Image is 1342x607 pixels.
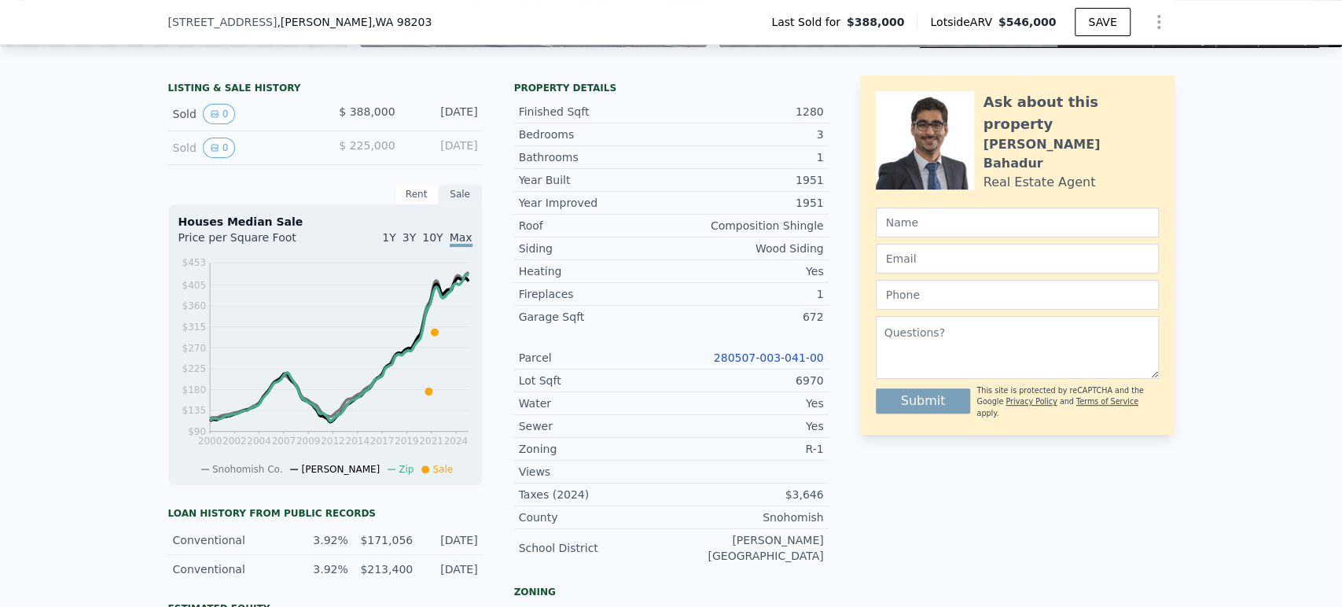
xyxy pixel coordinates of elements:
[519,487,671,502] div: Taxes (2024)
[408,138,478,158] div: [DATE]
[519,350,671,366] div: Parcel
[671,263,824,279] div: Yes
[203,104,236,124] button: View historical data
[519,464,671,480] div: Views
[1006,397,1057,406] a: Privacy Policy
[372,16,432,28] span: , WA 98203
[292,561,347,577] div: 3.92%
[197,436,222,447] tspan: 2000
[671,373,824,388] div: 6970
[671,218,824,234] div: Composition Shingle
[976,385,1158,419] div: This site is protected by reCAPTCHA and the Google and apply.
[930,14,998,30] span: Lotside ARV
[519,395,671,411] div: Water
[514,586,829,598] div: Zoning
[519,127,671,142] div: Bedrooms
[432,464,453,475] span: Sale
[399,464,414,475] span: Zip
[212,464,283,475] span: Snohomish Co.
[876,208,1159,237] input: Name
[339,139,395,152] span: $ 225,000
[847,14,905,30] span: $388,000
[671,487,824,502] div: $3,646
[358,532,413,548] div: $171,056
[671,510,824,525] div: Snohomish
[443,436,468,447] tspan: 2024
[998,16,1057,28] span: $546,000
[277,14,432,30] span: , [PERSON_NAME]
[519,510,671,525] div: County
[182,342,206,353] tspan: $270
[358,561,413,577] div: $213,400
[178,214,472,230] div: Houses Median Sale
[671,195,824,211] div: 1951
[1075,8,1130,36] button: SAVE
[178,230,325,255] div: Price per Square Foot
[876,280,1159,310] input: Phone
[450,231,472,247] span: Max
[422,532,477,548] div: [DATE]
[339,105,395,118] span: $ 388,000
[182,405,206,416] tspan: $135
[296,436,320,447] tspan: 2009
[370,436,394,447] tspan: 2017
[182,300,206,311] tspan: $360
[519,195,671,211] div: Year Improved
[292,532,347,548] div: 3.92%
[168,82,483,97] div: LISTING & SALE HISTORY
[439,184,483,204] div: Sale
[247,436,271,447] tspan: 2004
[182,384,206,395] tspan: $180
[173,104,313,124] div: Sold
[671,172,824,188] div: 1951
[671,395,824,411] div: Yes
[1076,397,1138,406] a: Terms of Service
[519,418,671,434] div: Sewer
[173,138,313,158] div: Sold
[182,322,206,333] tspan: $315
[671,286,824,302] div: 1
[671,532,824,564] div: [PERSON_NAME][GEOGRAPHIC_DATA]
[671,441,824,457] div: R-1
[203,138,236,158] button: View historical data
[168,507,483,520] div: Loan history from public records
[182,363,206,374] tspan: $225
[519,286,671,302] div: Fireplaces
[321,436,345,447] tspan: 2012
[394,436,418,447] tspan: 2019
[173,561,284,577] div: Conventional
[422,561,477,577] div: [DATE]
[1143,6,1175,38] button: Show Options
[671,149,824,165] div: 1
[519,218,671,234] div: Roof
[519,149,671,165] div: Bathrooms
[771,14,847,30] span: Last Sold for
[671,418,824,434] div: Yes
[301,464,380,475] span: [PERSON_NAME]
[876,244,1159,274] input: Email
[422,231,443,244] span: 10Y
[671,241,824,256] div: Wood Siding
[519,373,671,388] div: Lot Sqft
[514,82,829,94] div: Property details
[519,263,671,279] div: Heating
[519,241,671,256] div: Siding
[168,14,278,30] span: [STREET_ADDRESS]
[671,309,824,325] div: 672
[519,309,671,325] div: Garage Sqft
[403,231,416,244] span: 3Y
[382,231,395,244] span: 1Y
[519,172,671,188] div: Year Built
[984,91,1159,135] div: Ask about this property
[519,540,671,556] div: School District
[984,135,1159,173] div: [PERSON_NAME] Bahadur
[984,173,1096,192] div: Real Estate Agent
[671,127,824,142] div: 3
[182,257,206,268] tspan: $453
[714,351,824,364] a: 280507-003-041-00
[222,436,247,447] tspan: 2002
[671,104,824,120] div: 1280
[271,436,296,447] tspan: 2007
[519,441,671,457] div: Zoning
[345,436,370,447] tspan: 2014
